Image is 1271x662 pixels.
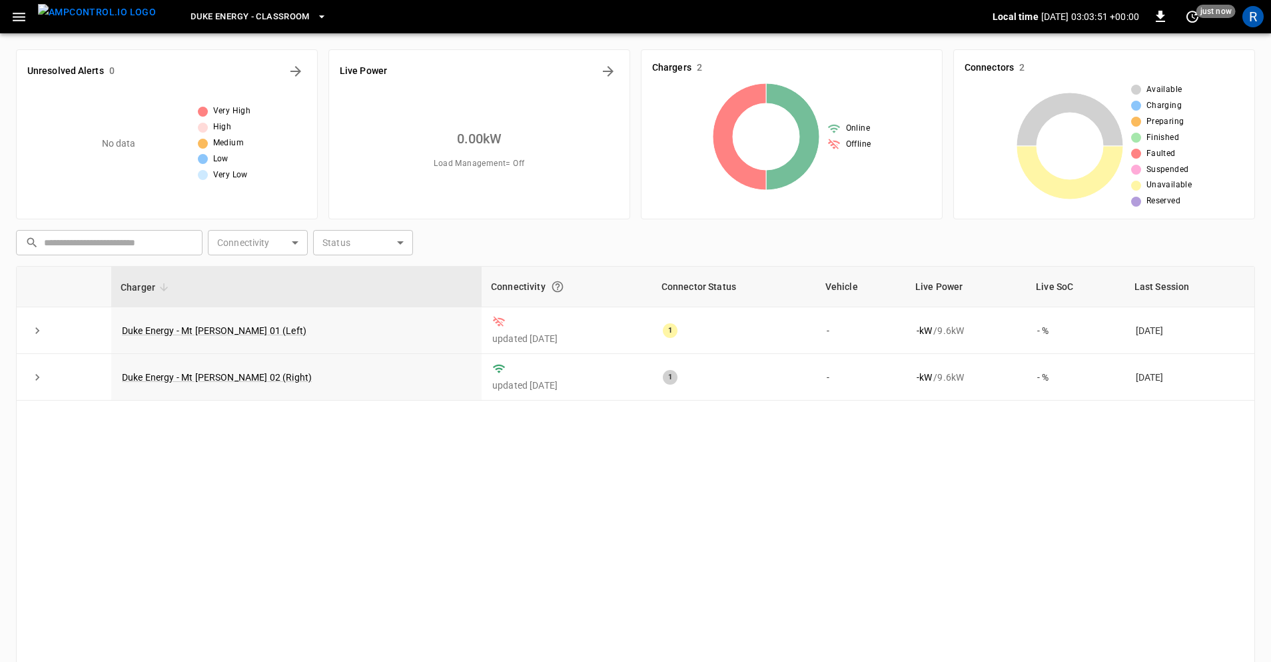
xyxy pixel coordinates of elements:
p: No data [102,137,136,151]
th: Live Power [906,267,1027,307]
h6: Connectors [965,61,1014,75]
span: Medium [213,137,244,150]
div: / 9.6 kW [917,324,1016,337]
td: [DATE] [1125,307,1254,354]
span: Load Management = Off [434,157,524,171]
span: Charging [1146,99,1182,113]
div: / 9.6 kW [917,371,1016,384]
span: Available [1146,83,1182,97]
p: updated [DATE] [492,379,641,392]
span: High [213,121,232,134]
span: Unavailable [1146,179,1192,192]
span: Very Low [213,169,248,182]
span: Suspended [1146,163,1189,177]
a: Duke Energy - Mt [PERSON_NAME] 01 (Left) [122,325,306,336]
p: - kW [917,324,932,337]
span: just now [1196,5,1236,18]
button: Energy Overview [598,61,619,82]
span: Finished [1146,131,1179,145]
button: Connection between the charger and our software. [546,275,570,299]
h6: Chargers [652,61,691,75]
span: Online [846,122,870,135]
div: profile-icon [1242,6,1264,27]
p: Local time [993,10,1039,23]
span: Very High [213,105,251,118]
th: Connector Status [652,267,816,307]
div: 1 [663,323,677,338]
h6: 0 [109,64,115,79]
img: ampcontrol.io logo [38,4,156,21]
h6: Live Power [340,64,387,79]
p: - kW [917,371,932,384]
th: Last Session [1125,267,1254,307]
span: Low [213,153,228,166]
td: - [816,307,906,354]
div: Connectivity [491,275,643,299]
button: expand row [27,367,47,387]
h6: Unresolved Alerts [27,64,104,79]
td: [DATE] [1125,354,1254,401]
button: set refresh interval [1182,6,1203,27]
div: 1 [663,370,677,385]
h6: 2 [1019,61,1025,75]
span: Charger [121,279,173,295]
span: Faulted [1146,147,1176,161]
span: Duke Energy - Classroom [191,9,310,25]
button: Duke Energy - Classroom [185,4,332,30]
button: expand row [27,321,47,341]
h6: 2 [697,61,702,75]
span: Reserved [1146,195,1180,208]
th: Vehicle [816,267,906,307]
td: - [816,354,906,401]
th: Live SoC [1027,267,1125,307]
td: - % [1027,354,1125,401]
a: Duke Energy - Mt [PERSON_NAME] 02 (Right) [122,372,312,383]
h6: 0.00 kW [457,128,502,149]
button: All Alerts [285,61,306,82]
td: - % [1027,307,1125,354]
p: [DATE] 03:03:51 +00:00 [1041,10,1139,23]
span: Preparing [1146,115,1184,129]
span: Offline [846,138,871,151]
p: updated [DATE] [492,332,641,345]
